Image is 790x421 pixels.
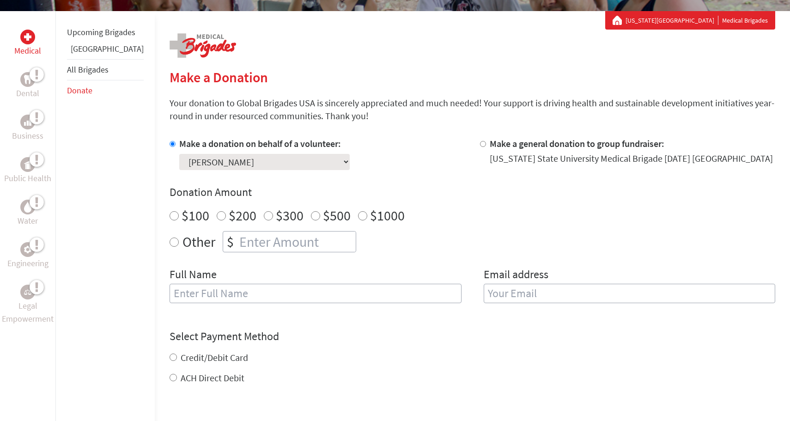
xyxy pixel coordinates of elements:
[2,299,54,325] p: Legal Empowerment
[67,85,92,96] a: Donate
[20,30,35,44] div: Medical
[20,285,35,299] div: Legal Empowerment
[67,43,144,59] li: Guatemala
[71,43,144,54] a: [GEOGRAPHIC_DATA]
[182,231,215,252] label: Other
[24,33,31,41] img: Medical
[20,72,35,87] div: Dental
[16,87,39,100] p: Dental
[20,115,35,129] div: Business
[484,284,776,303] input: Your Email
[181,352,248,363] label: Credit/Debit Card
[613,16,768,25] div: Medical Brigades
[626,16,718,25] a: [US_STATE][GEOGRAPHIC_DATA]
[490,152,773,165] div: [US_STATE] State University Medical Brigade [DATE] [GEOGRAPHIC_DATA]
[7,242,49,270] a: EngineeringEngineering
[24,160,31,169] img: Public Health
[4,157,51,185] a: Public HealthPublic Health
[14,44,41,57] p: Medical
[14,30,41,57] a: MedicalMedical
[24,118,31,126] img: Business
[170,97,775,122] p: Your donation to Global Brigades USA is sincerely appreciated and much needed! Your support is dr...
[12,115,43,142] a: BusinessBusiness
[170,69,775,85] h2: Make a Donation
[24,75,31,84] img: Dental
[490,138,664,149] label: Make a general donation to group fundraiser:
[18,214,38,227] p: Water
[323,207,351,224] label: $500
[181,372,244,384] label: ACH Direct Debit
[18,200,38,227] a: WaterWater
[237,232,356,252] input: Enter Amount
[223,232,237,252] div: $
[16,72,39,100] a: DentalDental
[20,200,35,214] div: Water
[170,267,217,284] label: Full Name
[24,289,31,295] img: Legal Empowerment
[67,22,144,43] li: Upcoming Brigades
[24,201,31,212] img: Water
[67,27,135,37] a: Upcoming Brigades
[170,329,775,344] h4: Select Payment Method
[20,242,35,257] div: Engineering
[229,207,256,224] label: $200
[20,157,35,172] div: Public Health
[170,185,775,200] h4: Donation Amount
[12,129,43,142] p: Business
[179,138,341,149] label: Make a donation on behalf of a volunteer:
[484,267,548,284] label: Email address
[182,207,209,224] label: $100
[67,80,144,101] li: Donate
[2,285,54,325] a: Legal EmpowermentLegal Empowerment
[370,207,405,224] label: $1000
[7,257,49,270] p: Engineering
[170,33,236,58] img: logo-medical.png
[170,284,462,303] input: Enter Full Name
[67,64,109,75] a: All Brigades
[4,172,51,185] p: Public Health
[24,246,31,253] img: Engineering
[276,207,304,224] label: $300
[67,59,144,80] li: All Brigades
